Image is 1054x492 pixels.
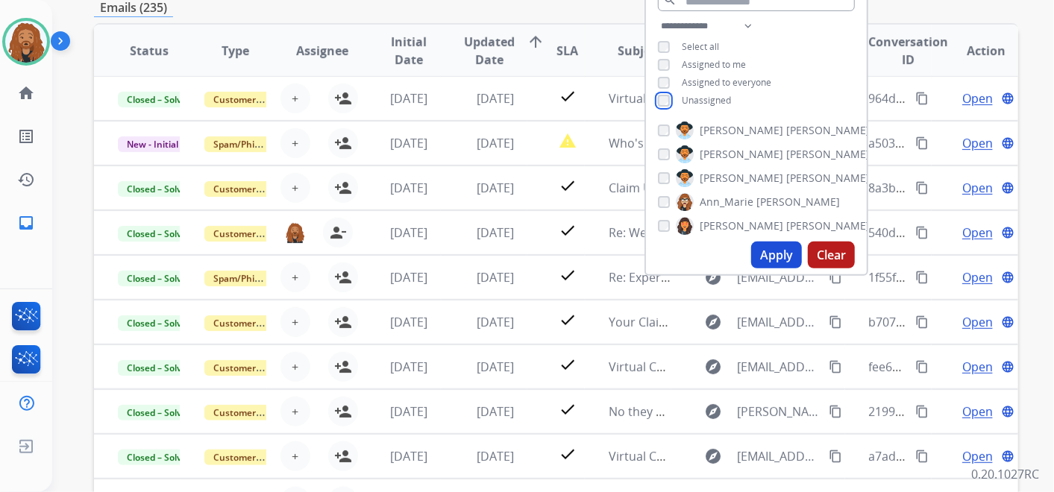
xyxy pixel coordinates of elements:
span: Customer Support [204,405,301,420]
span: Open [962,403,993,420]
mat-icon: person_add [334,447,352,465]
mat-icon: person_add [334,358,352,376]
span: [DATE] [390,403,427,420]
mat-icon: check [559,87,577,105]
button: + [280,83,310,113]
mat-icon: history [17,171,35,189]
span: Closed – Solved [118,92,201,107]
span: Assignee [296,42,348,60]
button: + [280,262,310,292]
span: Re: Webform from [EMAIL_ADDRESS][DOMAIN_NAME] on [DATE] [609,224,967,241]
mat-icon: person_add [334,89,352,107]
span: [DATE] [390,448,427,464]
span: [DATE] [390,135,427,151]
span: Closed – Solved [118,450,201,465]
button: + [280,307,310,337]
mat-icon: arrow_upward [527,33,545,51]
mat-icon: content_copy [829,405,842,418]
mat-icon: content_copy [915,360,929,373]
span: Customer Support [204,360,301,376]
span: Open [962,179,993,197]
mat-icon: content_copy [829,315,842,329]
span: [DATE] [477,403,514,420]
p: 0.20.1027RC [971,465,1039,483]
span: Re: Experience the Benefits of Virtual Assistance [609,269,878,286]
span: Unassigned [682,94,731,107]
span: Who's Taking Home the Jet? Find Out LIVE 🛴 [609,135,859,151]
span: + [292,268,298,286]
mat-icon: language [1001,360,1014,373]
span: Subject [618,42,662,60]
span: Open [962,224,993,242]
span: Assigned to everyone [682,76,771,89]
mat-icon: person_remove [329,224,347,242]
span: Open [962,313,993,331]
mat-icon: language [1001,450,1014,463]
span: Closed – Solved [118,405,201,420]
mat-icon: person_add [334,179,352,197]
span: [PERSON_NAME][EMAIL_ADDRESS][DOMAIN_NAME] [737,403,820,420]
span: [PERSON_NAME] [786,147,870,162]
span: + [292,447,298,465]
button: + [280,352,310,382]
span: [PERSON_NAME] [700,123,783,138]
span: + [292,358,298,376]
mat-icon: content_copy [915,136,929,150]
th: Action [932,25,1018,77]
span: Closed – Solved [118,315,201,331]
button: + [280,397,310,426]
mat-icon: check [559,311,577,329]
span: Virtual Card - Follow Up [609,359,741,375]
button: + [280,441,310,471]
button: Apply [751,242,802,268]
span: Open [962,268,993,286]
img: avatar [5,21,47,63]
span: [EMAIL_ADDRESS][DOMAIN_NAME] [737,447,820,465]
mat-icon: content_copy [915,92,929,105]
mat-icon: person_add [334,403,352,420]
mat-icon: home [17,84,35,102]
span: [PERSON_NAME] [786,218,870,233]
span: [DATE] [477,90,514,107]
mat-icon: explore [704,447,722,465]
mat-icon: explore [704,313,722,331]
span: Customer Support [204,315,301,331]
mat-icon: explore [704,403,722,420]
span: Closed – Solved [118,271,201,286]
span: Spam/Phishing [204,271,287,286]
mat-icon: content_copy [915,405,929,418]
mat-icon: check [559,221,577,239]
span: [DATE] [477,224,514,241]
span: Claim Update [609,180,685,196]
span: [DATE] [390,224,427,241]
span: [DATE] [390,359,427,375]
span: + [292,403,298,420]
span: Ann_Marie [700,195,753,209]
mat-icon: content_copy [915,226,929,239]
span: [DATE] [390,269,427,286]
span: + [292,134,298,152]
span: Initial Date [377,33,439,69]
mat-icon: content_copy [829,360,842,373]
span: Open [962,89,993,107]
mat-icon: explore [704,268,722,286]
mat-icon: check [559,400,577,418]
mat-icon: content_copy [829,271,842,284]
span: Assigned to me [682,58,746,71]
span: [DATE] [477,269,514,286]
span: [DATE] [477,180,514,196]
mat-icon: explore [704,358,722,376]
span: New - Initial [118,136,187,152]
span: + [292,313,298,331]
mat-icon: person_add [334,313,352,331]
img: agent-avatar [285,222,305,244]
span: Select all [682,40,719,53]
mat-icon: inbox [17,214,35,232]
span: [EMAIL_ADDRESS][DOMAIN_NAME] [737,358,820,376]
span: [PERSON_NAME] [786,171,870,186]
span: [DATE] [477,135,514,151]
span: [EMAIL_ADDRESS][DOMAIN_NAME] [737,268,820,286]
span: [DATE] [390,314,427,330]
mat-icon: language [1001,315,1014,329]
mat-icon: person_add [334,134,352,152]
